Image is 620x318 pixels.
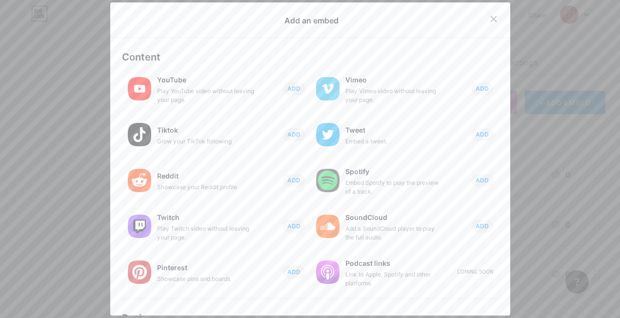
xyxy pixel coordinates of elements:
[157,183,255,192] div: Showcase your Reddit profile
[128,260,151,284] img: pinterest
[471,82,494,95] button: ADD
[157,275,255,283] div: Showcase pins and boards
[345,270,443,288] div: Link to Apple, Spotify and other platforms.
[283,220,305,233] button: ADD
[287,268,300,276] span: ADD
[345,224,443,242] div: Add a SoundCloud player to play the full audio.
[283,82,305,95] button: ADD
[128,215,151,238] img: twitch
[316,77,340,100] img: vimeo
[345,179,443,196] div: Embed Spotify to play the preview of a track.
[476,176,489,184] span: ADD
[345,123,443,137] div: Tweet
[345,211,443,224] div: SoundCloud
[476,84,489,93] span: ADD
[157,169,255,183] div: Reddit
[157,87,255,104] div: Play YouTube video without leaving your page.
[283,174,305,187] button: ADD
[157,137,255,146] div: Grow your TikTok following
[157,123,255,137] div: Tiktok
[128,169,151,192] img: reddit
[128,77,151,100] img: youtube
[283,128,305,141] button: ADD
[122,50,499,64] div: Content
[476,130,489,139] span: ADD
[471,220,494,233] button: ADD
[128,123,151,146] img: tiktok
[287,84,300,93] span: ADD
[345,137,443,146] div: Embed a tweet.
[283,266,305,278] button: ADD
[316,260,340,284] img: podcastlinks
[471,174,494,187] button: ADD
[345,257,443,270] div: Podcast links
[345,165,443,179] div: Spotify
[157,211,255,224] div: Twitch
[287,176,300,184] span: ADD
[316,215,340,238] img: soundcloud
[284,15,339,26] div: Add an embed
[476,222,489,230] span: ADD
[345,73,443,87] div: Vimeo
[157,224,255,242] div: Play Twitch video without leaving your page.
[316,123,340,146] img: twitter
[316,169,340,192] img: spotify
[287,222,300,230] span: ADD
[471,128,494,141] button: ADD
[345,87,443,104] div: Play Vimeo video without leaving your page.
[157,261,255,275] div: Pinterest
[457,268,493,276] div: Coming soon
[287,130,300,139] span: ADD
[157,73,255,87] div: YouTube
